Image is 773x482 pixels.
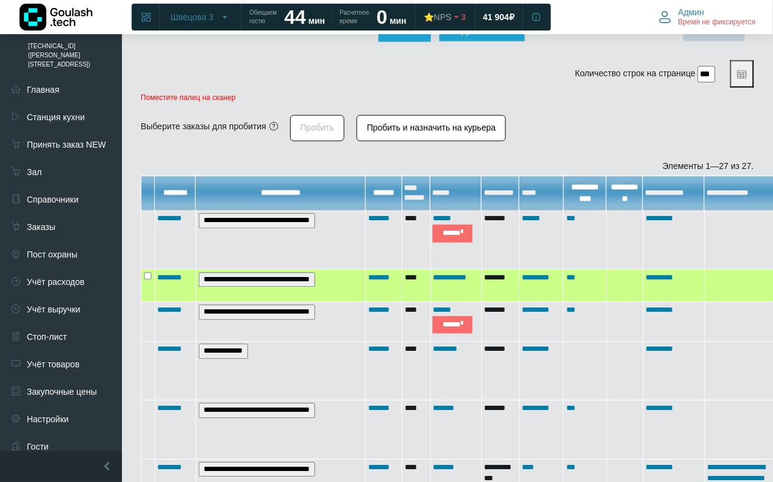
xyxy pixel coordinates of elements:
[308,16,325,26] span: мин
[434,12,452,22] span: NPS
[476,6,522,28] a: 41 904 ₽
[249,9,277,26] span: Обещаем гостю
[242,6,414,28] a: Обещаем гостю 44 мин Расчетное время 0 мин
[290,115,344,142] button: Пробить
[141,121,266,134] div: Выберите заказы для пробития
[163,7,237,27] button: Швецова 3
[390,16,407,26] span: мин
[141,160,754,173] div: Элементы 1—27 из 27.
[141,94,754,103] p: Поместите палец на сканер
[284,6,306,28] strong: 44
[377,6,388,28] strong: 0
[461,12,466,23] span: 3
[424,12,452,23] div: ⭐
[575,68,696,81] label: Количество строк на странице
[357,115,506,142] button: Пробить и назначить на курьера
[652,4,763,30] button: Админ Время не фиксируется
[171,12,213,23] span: Швецова 3
[679,7,705,18] span: Админ
[483,12,510,23] span: 41 904
[340,9,369,26] span: Расчетное время
[679,18,756,27] span: Время не фиксируется
[509,12,515,23] span: ₽
[416,6,474,28] a: ⭐NPS 3
[20,4,93,31] img: Логотип компании Goulash.tech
